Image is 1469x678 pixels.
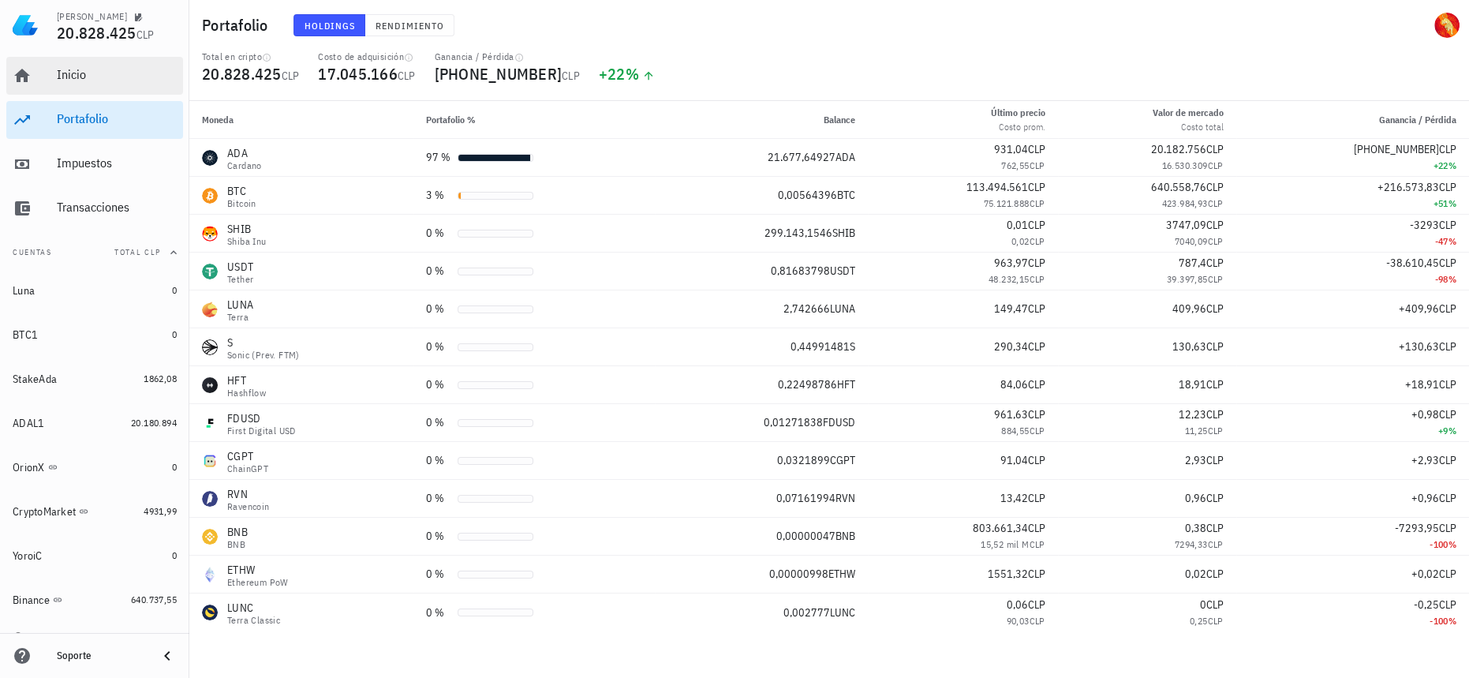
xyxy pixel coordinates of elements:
[1399,302,1439,316] span: +409,96
[830,605,855,620] span: LUNC
[1166,218,1206,232] span: 3747,09
[202,51,299,63] div: Total en cripto
[1179,377,1206,391] span: 18,91
[1249,423,1456,439] div: +9
[1161,197,1207,209] span: 423.984,93
[1175,235,1208,247] span: 7040,09
[1386,256,1439,270] span: -38.610,45
[1179,256,1206,270] span: 787,4
[202,491,218,507] div: RVN-icon
[13,549,43,563] div: YoroiC
[227,313,253,322] div: Terra
[768,150,835,164] span: 21.677,64927
[1172,302,1206,316] span: 409,96
[13,461,45,474] div: OrionX
[1439,339,1456,354] span: CLP
[832,226,855,240] span: SHIB
[562,69,580,83] span: CLP
[777,453,830,467] span: 0,0321899
[202,150,218,166] div: ADA-icon
[791,339,850,354] span: 0,44991481
[1439,453,1456,467] span: CLP
[227,221,267,237] div: SHIB
[57,67,177,82] div: Inicio
[989,273,1030,285] span: 48.232,15
[1439,597,1456,612] span: CLP
[973,521,1028,535] span: 803.661,34
[1411,491,1439,505] span: +0,96
[1395,521,1439,535] span: -7293,95
[304,20,356,32] span: Holdings
[202,339,218,355] div: S-icon
[1439,180,1456,194] span: CLP
[994,142,1028,156] span: 931,04
[6,360,183,398] a: StakeAda 1862,08
[426,339,451,355] div: 0 %
[1207,615,1223,627] span: CLP
[189,101,413,139] th: Moneda
[1439,302,1456,316] span: CLP
[1028,521,1045,535] span: CLP
[144,373,177,384] span: 1862,08
[1249,613,1456,629] div: -100
[227,199,256,208] div: Bitcoin
[1411,407,1439,421] span: +0,98
[830,453,855,467] span: CGPT
[1185,521,1206,535] span: 0,38
[435,63,563,84] span: [PHONE_NUMBER]
[227,275,253,284] div: Tether
[426,605,451,621] div: 0 %
[435,51,580,63] div: Ganancia / Pérdida
[1207,235,1223,247] span: CLP
[6,101,183,139] a: Portafolio
[783,302,830,316] span: 2,742666
[1207,538,1223,550] span: CLP
[9,628,107,644] button: agregar cuenta
[830,264,855,278] span: USDT
[57,650,145,662] div: Soporte
[1207,159,1223,171] span: CLP
[202,63,282,84] span: 20.828.425
[227,388,266,398] div: Hashflow
[172,328,177,340] span: 0
[1028,218,1045,232] span: CLP
[1028,597,1045,612] span: CLP
[202,13,275,38] h1: Portafolio
[1448,425,1456,436] span: %
[1206,521,1224,535] span: CLP
[1185,567,1206,581] span: 0,02
[1439,218,1456,232] span: CLP
[426,187,451,204] div: 3 %
[1029,615,1045,627] span: CLP
[13,328,38,342] div: BTC1
[1439,377,1456,391] span: CLP
[1007,218,1028,232] span: 0,01
[202,302,218,317] div: LUNA-icon
[1028,567,1045,581] span: CLP
[1028,339,1045,354] span: CLP
[6,448,183,486] a: OrionX 0
[227,426,296,436] div: First Digital USD
[1161,159,1207,171] span: 16.530.309
[1206,142,1224,156] span: CLP
[293,14,366,36] button: Holdings
[398,69,416,83] span: CLP
[655,101,868,139] th: Balance: Sin ordenar. Pulse para ordenar de forma ascendente.
[626,63,639,84] span: %
[991,106,1045,120] div: Último precio
[1028,377,1045,391] span: CLP
[764,415,823,429] span: 0,01271838
[1448,615,1456,627] span: %
[57,10,127,23] div: [PERSON_NAME]
[1448,159,1456,171] span: %
[227,373,266,388] div: HFT
[1153,106,1224,120] div: Valor de mercado
[1190,615,1208,627] span: 0,25
[282,69,300,83] span: CLP
[227,540,248,549] div: BNB
[227,616,280,625] div: Terra Classic
[227,335,300,350] div: S
[114,247,161,257] span: Total CLP
[131,417,177,429] span: 20.180.894
[1011,235,1030,247] span: 0,02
